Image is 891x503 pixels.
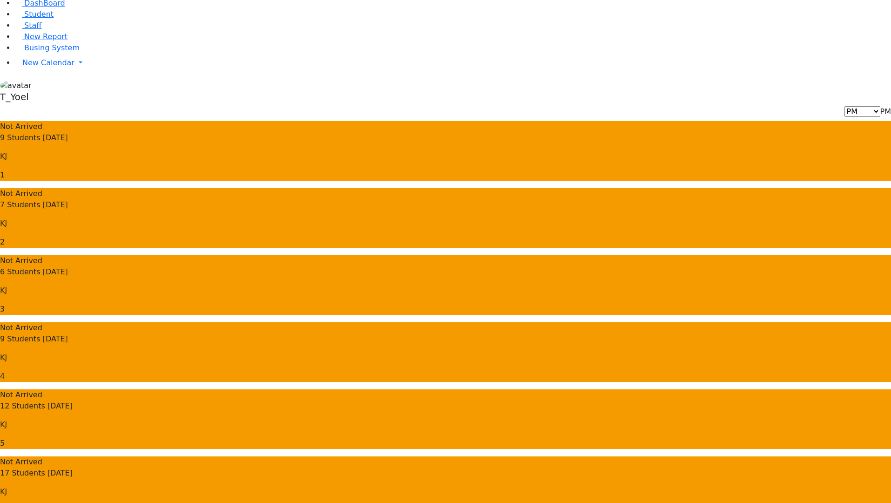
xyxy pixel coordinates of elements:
[15,43,80,52] a: Busing System
[22,58,74,67] span: New Calendar
[24,10,54,19] span: Student
[15,10,54,19] a: Student
[880,107,891,116] span: PM
[15,21,41,30] a: Staff
[15,54,891,72] a: New Calendar
[24,43,80,52] span: Busing System
[24,21,41,30] span: Staff
[24,32,67,41] span: New Report
[15,32,67,41] a: New Report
